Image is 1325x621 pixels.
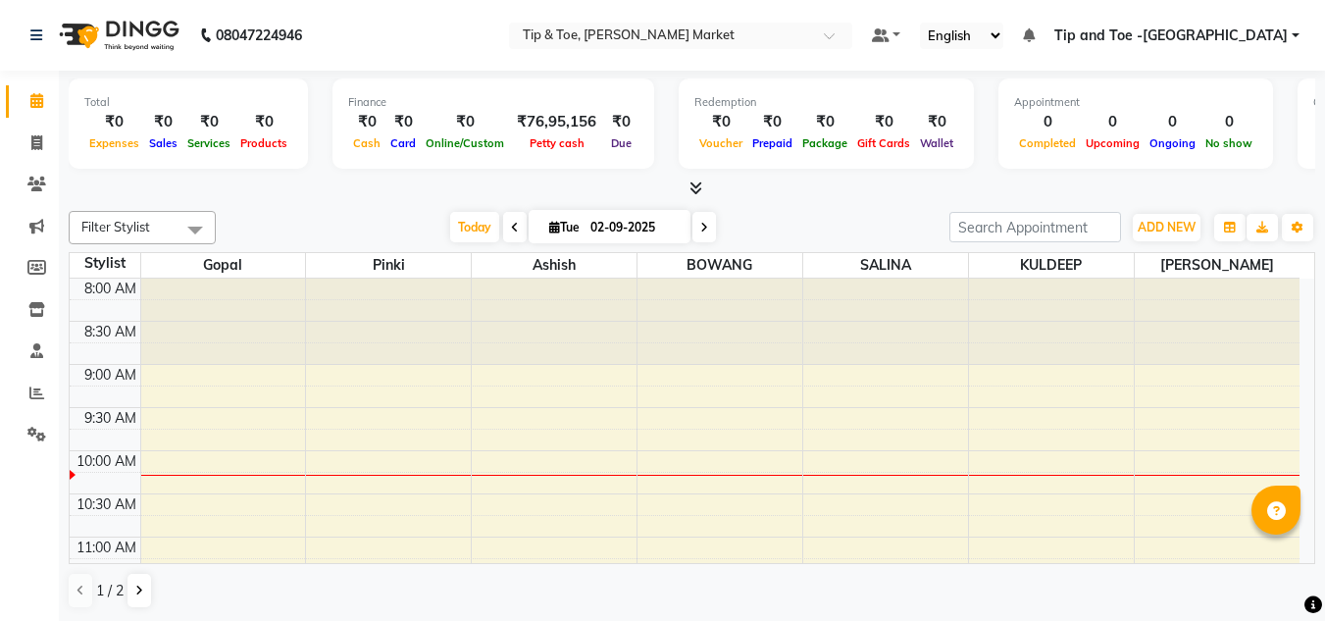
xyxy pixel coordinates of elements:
span: Gift Cards [852,136,915,150]
span: Voucher [694,136,747,150]
input: 2025-09-02 [585,213,683,242]
div: ₹0 [385,111,421,133]
div: 0 [1014,111,1081,133]
div: ₹0 [747,111,797,133]
span: SALINA [803,253,968,278]
span: Ashish [472,253,637,278]
span: No show [1200,136,1257,150]
span: Tue [544,220,585,234]
b: 08047224946 [216,8,302,63]
div: Stylist [70,253,140,274]
span: Pinki [306,253,471,278]
button: ADD NEW [1133,214,1200,241]
div: 10:00 AM [73,451,140,472]
span: 1 / 2 [96,581,124,601]
span: Prepaid [747,136,797,150]
input: Search Appointment [949,212,1121,242]
div: ₹0 [84,111,144,133]
span: Completed [1014,136,1081,150]
span: Ongoing [1145,136,1200,150]
div: ₹0 [694,111,747,133]
div: ₹0 [797,111,852,133]
div: 11:00 AM [73,538,140,558]
div: ₹0 [421,111,509,133]
span: Due [606,136,637,150]
span: Online/Custom [421,136,509,150]
span: Upcoming [1081,136,1145,150]
span: Filter Stylist [81,219,150,234]
div: 0 [1081,111,1145,133]
span: BOWANG [637,253,802,278]
div: 8:30 AM [80,322,140,342]
div: ₹0 [915,111,958,133]
div: ₹0 [852,111,915,133]
div: ₹0 [604,111,638,133]
span: ADD NEW [1138,220,1196,234]
div: 9:00 AM [80,365,140,386]
div: Appointment [1014,94,1257,111]
div: 10:30 AM [73,494,140,515]
div: ₹0 [348,111,385,133]
span: Gopal [141,253,306,278]
span: Petty cash [525,136,589,150]
div: Total [84,94,292,111]
span: Card [385,136,421,150]
div: 0 [1200,111,1257,133]
span: Tip and Toe -[GEOGRAPHIC_DATA] [1054,26,1288,46]
div: 8:00 AM [80,279,140,299]
div: 0 [1145,111,1200,133]
span: Sales [144,136,182,150]
div: 9:30 AM [80,408,140,429]
div: ₹0 [144,111,182,133]
span: Today [450,212,499,242]
div: ₹76,95,156 [509,111,604,133]
span: Expenses [84,136,144,150]
span: KULDEEP [969,253,1134,278]
span: Cash [348,136,385,150]
div: ₹0 [182,111,235,133]
span: [PERSON_NAME] [1135,253,1300,278]
img: logo [50,8,184,63]
div: Finance [348,94,638,111]
span: Package [797,136,852,150]
span: Wallet [915,136,958,150]
div: ₹0 [235,111,292,133]
span: Services [182,136,235,150]
span: Products [235,136,292,150]
div: Redemption [694,94,958,111]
